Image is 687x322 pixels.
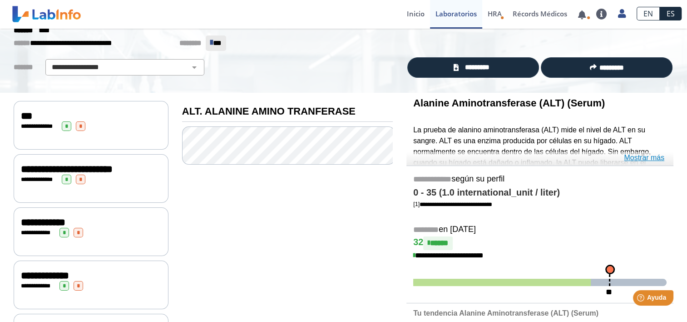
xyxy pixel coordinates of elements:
b: ALT. ALANINE AMINO TRANFERASE [182,106,356,117]
b: Tu tendencia Alanine Aminotransferase (ALT) (Serum) [413,309,598,317]
a: [1] [413,201,492,207]
a: ES [660,7,682,20]
h5: según su perfil [413,174,667,185]
h4: 0 - 35 (1.0 international_unit / liter) [413,187,667,198]
iframe: Help widget launcher [606,287,677,312]
a: EN [637,7,660,20]
a: Mostrar más [624,152,664,163]
b: Alanine Aminotransferase (ALT) (Serum) [413,97,605,109]
h4: 32 [413,236,667,250]
span: HRA [488,9,502,18]
p: La prueba de alanino aminotransferasa (ALT) mide el nivel de ALT en su sangre. ALT es una enzima ... [413,125,667,222]
h5: en [DATE] [413,225,667,235]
